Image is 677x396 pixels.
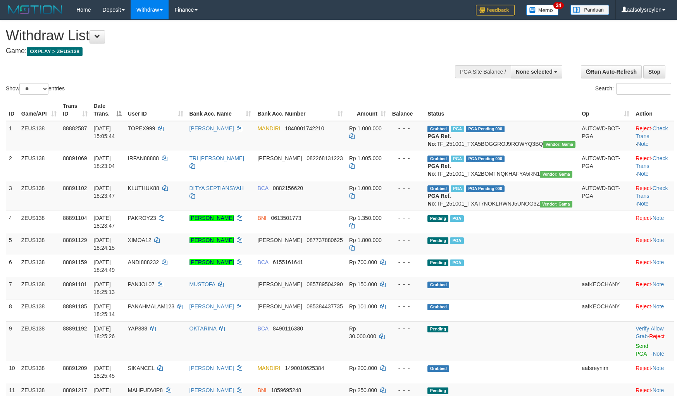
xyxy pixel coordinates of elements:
[94,125,115,139] span: [DATE] 15:05:44
[653,303,664,310] a: Note
[63,125,87,131] span: 88882587
[6,181,18,211] td: 3
[450,215,463,222] span: Marked by aafpengsreynich
[63,303,87,310] span: 88891185
[285,365,324,371] span: Copy 1490010625384 to clipboard
[653,365,664,371] a: Note
[632,99,674,121] th: Action
[307,303,343,310] span: Copy 085384437735 to clipboard
[189,185,244,191] a: DITYA SEPTIANSYAH
[636,155,651,161] a: Reject
[427,326,448,332] span: Pending
[18,277,60,299] td: ZEUS138
[189,365,234,371] a: [PERSON_NAME]
[653,215,664,221] a: Note
[128,185,159,191] span: KLUTHUK88
[128,365,155,371] span: SIKANCEL
[18,121,60,151] td: ZEUS138
[450,259,463,266] span: Marked by aafpengsreynich
[540,201,572,208] span: Vendor URL: https://trx31.1velocity.biz
[632,233,674,255] td: ·
[94,215,115,229] span: [DATE] 18:23:47
[392,280,422,288] div: - - -
[6,121,18,151] td: 1
[579,121,632,151] td: AUTOWD-BOT-PGA
[579,99,632,121] th: Op: activate to sort column ascending
[6,83,65,95] label: Show entries
[636,125,668,139] a: Check Trans
[94,325,115,339] span: [DATE] 18:25:26
[636,237,651,243] a: Reject
[653,237,664,243] a: Note
[636,259,651,265] a: Reject
[6,211,18,233] td: 4
[653,387,664,393] a: Note
[346,99,389,121] th: Amount: activate to sort column ascending
[636,281,651,287] a: Reject
[643,65,665,78] a: Stop
[18,299,60,321] td: ZEUS138
[18,255,60,277] td: ZEUS138
[632,121,674,151] td: · ·
[581,65,642,78] a: Run Auto-Refresh
[466,126,505,132] span: PGA Pending
[427,282,449,288] span: Grabbed
[128,303,174,310] span: PANAHMALAM123
[6,151,18,181] td: 2
[186,99,255,121] th: Bank Acc. Name: activate to sort column ascending
[63,365,87,371] span: 88891209
[649,333,665,339] a: Reject
[18,151,60,181] td: ZEUS138
[6,321,18,361] td: 9
[189,387,234,393] a: [PERSON_NAME]
[273,259,303,265] span: Copy 6155161641 to clipboard
[632,255,674,277] td: ·
[349,387,377,393] span: Rp 250.000
[427,215,448,222] span: Pending
[6,299,18,321] td: 8
[6,28,444,43] h1: Withdraw List
[189,155,245,161] a: TRI [PERSON_NAME]
[636,155,668,169] a: Check Trans
[307,237,343,243] span: Copy 087737880625 to clipboard
[636,325,649,332] a: Verify
[637,141,649,147] a: Note
[94,237,115,251] span: [DATE] 18:24:15
[94,365,115,379] span: [DATE] 18:25:45
[636,185,651,191] a: Reject
[511,65,562,78] button: None selected
[18,361,60,383] td: ZEUS138
[476,5,515,16] img: Feedback.jpg
[257,365,280,371] span: MANDIRI
[6,255,18,277] td: 6
[189,125,234,131] a: [PERSON_NAME]
[389,99,425,121] th: Balance
[94,155,115,169] span: [DATE] 18:23:04
[189,325,217,332] a: OKTARINA
[189,215,234,221] a: [PERSON_NAME]
[257,185,268,191] span: BCA
[94,185,115,199] span: [DATE] 18:23:47
[254,99,346,121] th: Bank Acc. Number: activate to sort column ascending
[637,171,649,177] a: Note
[6,277,18,299] td: 7
[271,387,301,393] span: Copy 1859695248 to clipboard
[94,303,115,317] span: [DATE] 18:25:14
[392,154,422,162] div: - - -
[63,387,87,393] span: 88891217
[91,99,125,121] th: Date Trans.: activate to sort column descending
[128,325,147,332] span: YAP888
[63,155,87,161] span: 88891069
[636,125,651,131] a: Reject
[257,387,266,393] span: BNI
[392,303,422,310] div: - - -
[632,181,674,211] td: · ·
[424,121,579,151] td: TF_251001_TXA5BOGGROJ9ROWYQ3BQ
[427,387,448,394] span: Pending
[427,304,449,310] span: Grabbed
[94,281,115,295] span: [DATE] 18:25:13
[392,214,422,222] div: - - -
[273,185,303,191] span: Copy 0882156620 to clipboard
[349,155,382,161] span: Rp 1.005.000
[450,237,463,244] span: Marked by aafsolysreylen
